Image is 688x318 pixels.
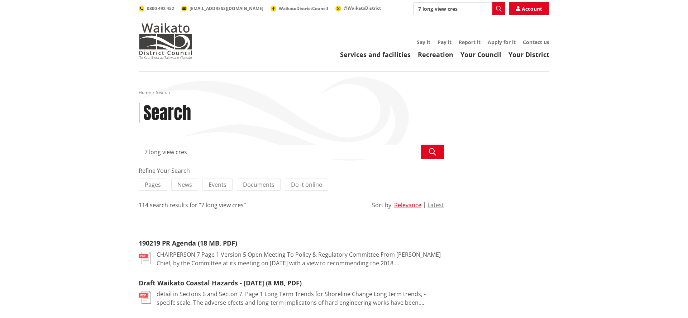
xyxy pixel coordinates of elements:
span: [EMAIL_ADDRESS][DOMAIN_NAME] [190,5,263,11]
p: detail in Sectons 6 and Secton 7. Page 1 Long Term Trends for Shoreline Change Long term trends, ... [157,290,444,307]
div: Refine Your Search [139,166,444,175]
img: document-pdf.svg [139,252,151,264]
span: @WaikatoDistrict [344,5,381,11]
span: 0800 492 452 [147,5,174,11]
button: Latest [427,202,444,208]
h1: Search [143,103,191,124]
span: WaikatoDistrictCouncil [279,5,328,11]
div: 114 search results for "7 long view cres" [139,201,246,209]
span: Search [156,89,170,95]
a: Account [509,2,549,15]
a: Home [139,89,151,95]
div: Sort by [372,201,391,209]
a: Services and facilities [340,50,411,59]
span: Pages [145,181,161,189]
a: Pay it [438,39,451,46]
span: Events [209,181,226,189]
a: Recreation [418,50,453,59]
a: Contact us [523,39,549,46]
a: Apply for it [488,39,516,46]
nav: breadcrumb [139,90,549,96]
span: Do it online [291,181,322,189]
img: Waikato District Council - Te Kaunihera aa Takiwaa o Waikato [139,23,192,59]
input: Search input [139,145,444,159]
a: Draft Waikato Coastal Hazards - [DATE] (8 MB, PDF) [139,279,302,287]
input: Search input [414,2,505,15]
p: CHAIRPERSON 7 Page 1 Version 5 Open Meeting To Policy & Regulatory Committee From [PERSON_NAME] C... [157,250,444,267]
a: 190219 PR Agenda (18 MB, PDF) [139,239,237,247]
span: News [177,181,192,189]
a: @WaikatoDistrict [335,5,381,11]
a: Your District [508,50,549,59]
a: Your Council [460,50,501,59]
a: WaikatoDistrictCouncil [271,5,328,11]
a: Report it [459,39,481,46]
a: 0800 492 452 [139,5,174,11]
a: [EMAIL_ADDRESS][DOMAIN_NAME] [181,5,263,11]
img: document-pdf.svg [139,291,151,304]
span: Documents [243,181,274,189]
a: Say it [417,39,430,46]
button: Relevance [394,202,421,208]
